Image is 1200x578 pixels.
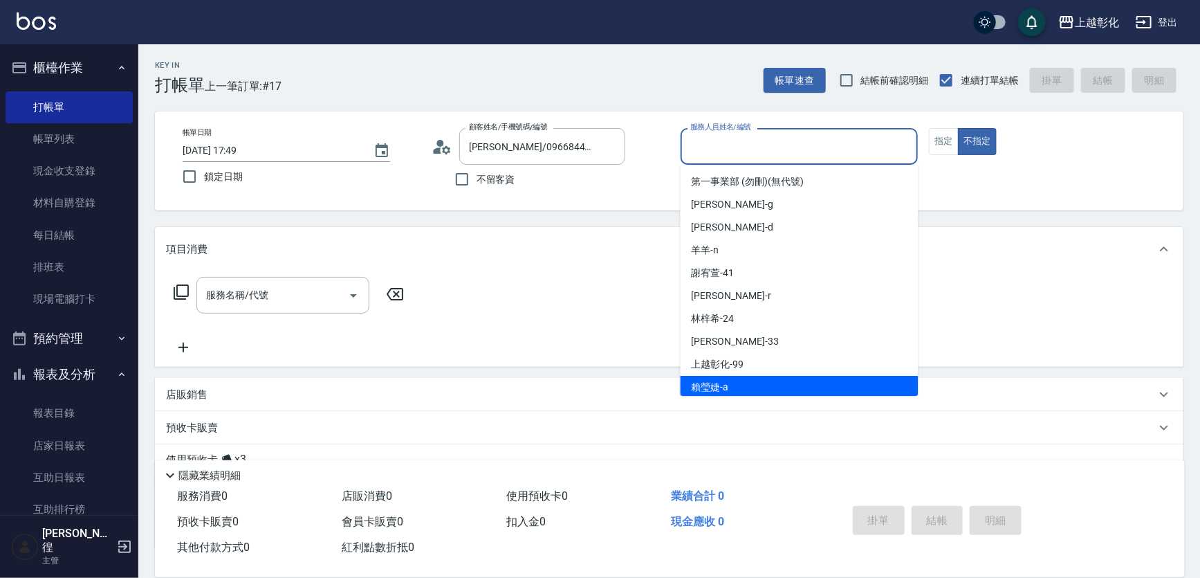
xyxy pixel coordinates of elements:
label: 顧客姓名/手機號碼/編號 [469,122,548,132]
a: 現金收支登錄 [6,155,133,187]
span: 紅利點數折抵 0 [342,541,414,554]
a: 互助排行榜 [6,494,133,525]
input: YYYY/MM/DD hh:mm [183,139,360,162]
button: Open [342,285,364,307]
span: 謝宥萱 -41 [692,266,735,280]
p: 主管 [42,554,113,567]
button: 不指定 [958,128,997,155]
span: 預收卡販賣 0 [177,515,239,528]
a: 材料自購登錄 [6,187,133,219]
span: 鎖定日期 [204,170,243,184]
span: [PERSON_NAME] -33 [692,334,779,349]
a: 現場電腦打卡 [6,283,133,315]
a: 互助日報表 [6,462,133,494]
img: Logo [17,12,56,30]
span: [PERSON_NAME] -d [692,220,773,235]
label: 帳單日期 [183,127,212,138]
div: 預收卡販賣 [155,411,1183,444]
button: 登出 [1130,10,1183,35]
a: 帳單列表 [6,123,133,155]
a: 打帳單 [6,91,133,123]
p: 店販銷售 [166,388,207,402]
span: 不留客資 [477,172,515,187]
div: 店販銷售 [155,378,1183,411]
button: save [1018,8,1046,36]
span: 店販消費 0 [342,489,392,503]
p: 預收卡販賣 [166,421,218,435]
span: 林梓希 -24 [692,311,735,326]
button: 上越彰化 [1053,8,1125,37]
a: 店家日報表 [6,430,133,462]
span: 結帳前確認明細 [861,73,929,88]
p: 隱藏業績明細 [178,469,241,483]
h2: Key In [155,61,205,70]
a: 報表目錄 [6,397,133,429]
span: 會員卡販賣 0 [342,515,403,528]
div: 項目消費 [155,227,1183,271]
span: 使用預收卡 0 [506,489,568,503]
button: 指定 [929,128,959,155]
a: 每日結帳 [6,219,133,251]
span: 羊羊 -n [692,243,719,258]
span: 第一事業部 (勿刪) (無代號) [692,174,804,189]
span: [PERSON_NAME] -r [692,289,771,303]
span: 上越彰化 -99 [692,357,744,372]
span: 服務消費 0 [177,489,228,503]
span: 其他付款方式 0 [177,541,250,554]
p: 項目消費 [166,242,207,257]
span: 連續打單結帳 [961,73,1019,88]
span: 扣入金 0 [506,515,546,528]
button: 櫃檯作業 [6,50,133,86]
span: 賴瑩婕 -a [692,380,729,395]
button: 預約管理 [6,320,133,356]
span: 業績合計 0 [671,489,724,503]
span: x3 [234,453,246,473]
label: 服務人員姓名/編號 [690,122,751,132]
button: Choose date, selected date is 2025-10-12 [365,134,398,168]
div: 使用預收卡x3 [155,444,1183,482]
h3: 打帳單 [155,75,205,95]
button: 報表及分析 [6,356,133,392]
button: 帳單速查 [764,68,826,93]
span: 上一筆訂單:#17 [205,78,282,95]
a: 排班表 [6,251,133,283]
img: Person [11,533,39,561]
h5: [PERSON_NAME]徨 [42,527,113,554]
span: [PERSON_NAME] -g [692,197,773,212]
div: 上越彰化 [1075,14,1119,31]
span: 現金應收 0 [671,515,724,528]
p: 使用預收卡 [166,453,218,473]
